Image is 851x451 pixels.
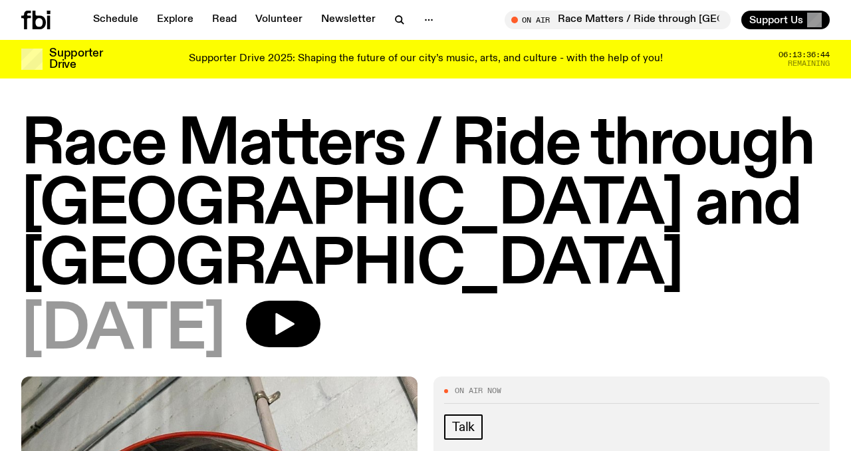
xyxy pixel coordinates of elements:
span: Support Us [749,14,803,26]
span: On Air Now [455,387,501,394]
a: Volunteer [247,11,310,29]
h1: Race Matters / Ride through [GEOGRAPHIC_DATA] and [GEOGRAPHIC_DATA] [21,116,830,295]
a: Schedule [85,11,146,29]
span: Remaining [788,60,830,67]
a: Talk [444,414,483,440]
span: [DATE] [21,301,225,361]
a: Read [204,11,245,29]
button: On AirRace Matters / Ride through [GEOGRAPHIC_DATA] and [GEOGRAPHIC_DATA] [505,11,731,29]
h3: Supporter Drive [49,48,102,71]
button: Support Us [741,11,830,29]
a: Newsletter [313,11,384,29]
p: Supporter Drive 2025: Shaping the future of our city’s music, arts, and culture - with the help o... [189,53,663,65]
span: 06:13:36:44 [779,51,830,59]
a: Explore [149,11,201,29]
span: Talk [452,420,475,434]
